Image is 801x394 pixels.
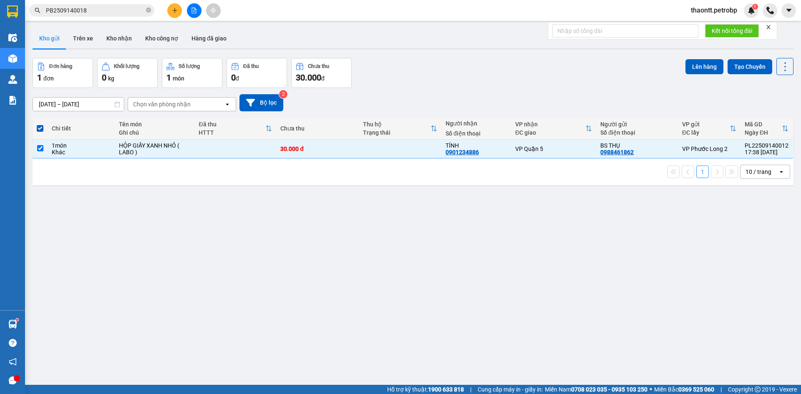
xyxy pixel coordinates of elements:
[133,100,191,108] div: Chọn văn phòng nhận
[682,129,730,136] div: ĐC lấy
[49,63,72,69] div: Đơn hàng
[785,7,793,14] span: caret-down
[243,63,259,69] div: Đã thu
[741,118,793,140] th: Toggle SortBy
[9,339,17,347] span: question-circle
[33,28,66,48] button: Kho gửi
[146,7,151,15] span: close-circle
[545,385,647,394] span: Miền Nam
[755,386,761,392] span: copyright
[231,73,236,83] span: 0
[8,54,17,63] img: warehouse-icon
[684,5,744,15] span: thaontt.petrobp
[446,130,507,137] div: Số điện thoại
[746,168,771,176] div: 10 / trang
[321,75,325,82] span: đ
[515,146,592,152] div: VP Quận 5
[753,4,756,10] span: 1
[712,26,752,35] span: Kết nối tổng đài
[97,58,158,88] button: Khối lượng0kg
[8,96,17,105] img: solution-icon
[600,129,674,136] div: Số điện thoại
[166,73,171,83] span: 1
[8,33,17,42] img: warehouse-icon
[682,121,730,128] div: VP gửi
[108,75,114,82] span: kg
[162,58,222,88] button: Số lượng1món
[752,4,758,10] sup: 1
[685,59,723,74] button: Lên hàng
[199,121,265,128] div: Đã thu
[600,149,634,156] div: 0988461862
[571,386,647,393] strong: 0708 023 035 - 0935 103 250
[515,121,585,128] div: VP nhận
[33,58,93,88] button: Đơn hàng1đơn
[446,120,507,127] div: Người nhận
[35,8,40,13] span: search
[428,386,464,393] strong: 1900 633 818
[363,121,431,128] div: Thu hộ
[291,58,352,88] button: Chưa thu30.000đ
[682,146,736,152] div: VP Phước Long 2
[654,385,714,394] span: Miền Bắc
[678,386,714,393] strong: 0369 525 060
[766,7,774,14] img: phone-icon
[43,75,54,82] span: đơn
[102,73,106,83] span: 0
[8,320,17,329] img: warehouse-icon
[728,59,772,74] button: Tạo Chuyến
[167,3,182,18] button: plus
[9,358,17,366] span: notification
[66,28,100,48] button: Trên xe
[745,142,788,149] div: PL22509140012
[650,388,652,391] span: ⚪️
[363,129,431,136] div: Trạng thái
[600,121,674,128] div: Người gửi
[280,125,355,132] div: Chưa thu
[206,3,221,18] button: aim
[781,3,796,18] button: caret-down
[37,73,42,83] span: 1
[52,125,111,132] div: Chi tiết
[210,8,216,13] span: aim
[16,319,18,321] sup: 1
[185,28,233,48] button: Hàng đã giao
[279,90,287,98] sup: 2
[600,142,674,149] div: BS THỤ
[515,129,585,136] div: ĐC giao
[227,58,287,88] button: Đã thu0đ
[7,5,18,18] img: logo-vxr
[179,63,200,69] div: Số lượng
[280,146,355,152] div: 30.000 đ
[194,118,276,140] th: Toggle SortBy
[119,129,190,136] div: Ghi chú
[552,24,698,38] input: Nhập số tổng đài
[114,63,139,69] div: Khối lượng
[8,75,17,84] img: warehouse-icon
[678,118,741,140] th: Toggle SortBy
[446,142,507,149] div: TÍNH
[139,28,185,48] button: Kho công nợ
[778,168,785,175] svg: open
[239,94,283,111] button: Bộ lọc
[52,149,111,156] div: Khác
[100,28,139,48] button: Kho nhận
[187,3,202,18] button: file-add
[236,75,239,82] span: đ
[191,8,197,13] span: file-add
[745,129,782,136] div: Ngày ĐH
[478,385,543,394] span: Cung cấp máy in - giấy in:
[119,121,190,128] div: Tên món
[696,166,709,178] button: 1
[308,63,329,69] div: Chưa thu
[705,24,759,38] button: Kết nối tổng đài
[224,101,231,108] svg: open
[359,118,441,140] th: Toggle SortBy
[173,75,184,82] span: món
[511,118,596,140] th: Toggle SortBy
[9,376,17,384] span: message
[172,8,178,13] span: plus
[52,142,111,149] div: 1 món
[745,149,788,156] div: 17:38 [DATE]
[766,24,771,30] span: close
